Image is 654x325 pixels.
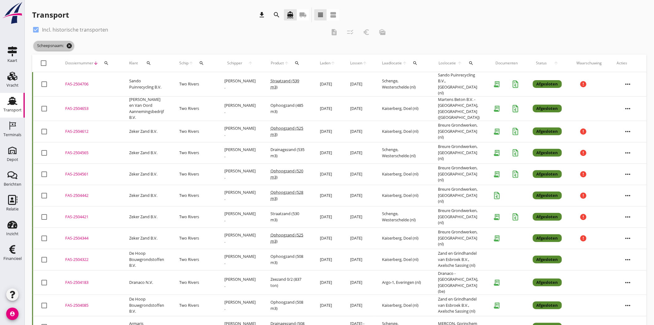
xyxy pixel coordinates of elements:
div: FAS-2504421 [65,214,114,220]
i: error [580,192,587,199]
div: Afgesloten [533,149,562,157]
td: [DATE] [343,163,375,185]
td: Martens Beton B.V. - [GEOGRAPHIC_DATA], [GEOGRAPHIC_DATA] ([GEOGRAPHIC_DATA]) [431,96,488,121]
div: Afgesloten [533,279,562,287]
td: De Hoop Bouwgrondstoffen B.V. [122,295,172,316]
td: [PERSON_NAME] . [217,295,263,316]
i: arrow_upward [363,61,367,66]
td: [DATE] [312,72,343,97]
i: more_horiz [619,187,637,204]
i: receipt_long [491,276,503,289]
td: Kaiserberg, Doel (nl) [375,295,431,316]
div: Klant [129,56,165,71]
td: Dranaco N.V. [122,270,172,295]
td: Kaiserberg, Doel (nl) [375,249,431,270]
div: Afgesloten [533,128,562,136]
div: Waarschuwing [577,60,602,66]
span: Ophoogzand (520 m3) [271,168,304,180]
td: Ophoogzand (508 m3) [263,249,313,270]
td: [DATE] [312,142,343,163]
div: Afgesloten [533,234,562,242]
td: [DATE] [312,270,343,295]
div: FAS-2504322 [65,257,114,263]
div: Transport [32,10,69,20]
span: Ophoogzand (525 m3) [271,125,304,137]
td: [DATE] [343,270,375,295]
td: [DATE] [312,206,343,227]
i: search [295,61,299,66]
i: view_agenda [329,11,337,19]
span: Laden [320,60,330,66]
i: receipt_long [491,125,503,138]
td: Straatzand (530 m3) [263,206,313,227]
td: [PERSON_NAME] . [217,227,263,249]
td: Schenge, Westerschelde (nl) [375,206,431,227]
td: Two Rivers [172,249,217,270]
td: Two Rivers [172,96,217,121]
td: [DATE] [343,96,375,121]
td: Zeezand 0/2 (837 ton) [263,270,313,295]
td: Zeker Zand B.V. [122,206,172,227]
div: FAS-2504344 [65,235,114,241]
td: [PERSON_NAME] . [217,185,263,206]
td: Two Rivers [172,163,217,185]
td: Kaiserberg, Doel (nl) [375,227,431,249]
td: Breure Grondwerken, [GEOGRAPHIC_DATA] (nl) [431,227,488,249]
td: [PERSON_NAME] . [217,142,263,163]
td: [PERSON_NAME] . [217,163,263,185]
td: [DATE] [312,163,343,185]
td: [PERSON_NAME] . [217,270,263,295]
i: more_horiz [619,123,637,140]
div: FAS-2504442 [65,193,114,199]
div: FAS-2504653 [65,106,114,112]
div: Acties [617,60,639,66]
td: Zand en Grindhandel van Esbroek B.V., Axelsche Sassing (nl) [431,249,488,270]
td: Zeker Zand B.V. [122,142,172,163]
div: FAS-2504612 [65,128,114,135]
td: Zeker Zand B.V. [122,163,172,185]
i: receipt_long [491,299,503,312]
i: more_horiz [619,251,637,268]
td: Ophoogzand (485 m3) [263,96,313,121]
i: error [580,171,587,178]
div: FAS-2504085 [65,302,114,309]
td: [DATE] [343,121,375,142]
i: account_circle [6,308,19,320]
i: arrow_upward [457,61,463,66]
i: arrow_upward [550,61,562,66]
label: Incl. historische transporten [42,27,108,33]
td: [DATE] [312,96,343,121]
div: FAS-2504706 [65,81,114,87]
td: Zeker Zand B.V. [122,121,172,142]
div: Afgesloten [533,213,562,221]
td: De Hoop Bouwgrondstoffen B.V. [122,249,172,270]
td: [DATE] [343,72,375,97]
i: arrow_upward [284,61,289,66]
td: Sando Puinrecycling B.V. [122,72,172,97]
i: more_horiz [619,76,637,93]
i: receipt_long [491,147,503,159]
div: Relatie [6,207,19,211]
i: more_horiz [619,274,637,291]
td: Kaiserberg, Doel (nl) [375,96,431,121]
i: arrow_upward [189,61,194,66]
span: Dossiernummer [65,60,93,66]
td: [PERSON_NAME] en Van Oord Aannemingsbedrijf B.V. [122,96,172,121]
div: Transport [3,108,22,112]
td: Two Rivers [172,227,217,249]
td: [DATE] [312,227,343,249]
div: Afgesloten [533,192,562,200]
img: logo-small.a267ee39.svg [1,2,23,24]
span: Scheepsnaam: [33,41,74,51]
span: Schip [180,60,189,66]
div: Documenten [496,60,518,66]
td: Two Rivers [172,295,217,316]
div: Afgesloten [533,256,562,264]
i: more_horiz [619,208,637,226]
i: error [580,235,587,242]
td: Drainagezand (535 m3) [263,142,313,163]
td: Zeker Zand B.V. [122,227,172,249]
span: Ophoogzand (528 m3) [271,189,304,201]
td: Two Rivers [172,142,217,163]
div: Vracht [6,83,19,87]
